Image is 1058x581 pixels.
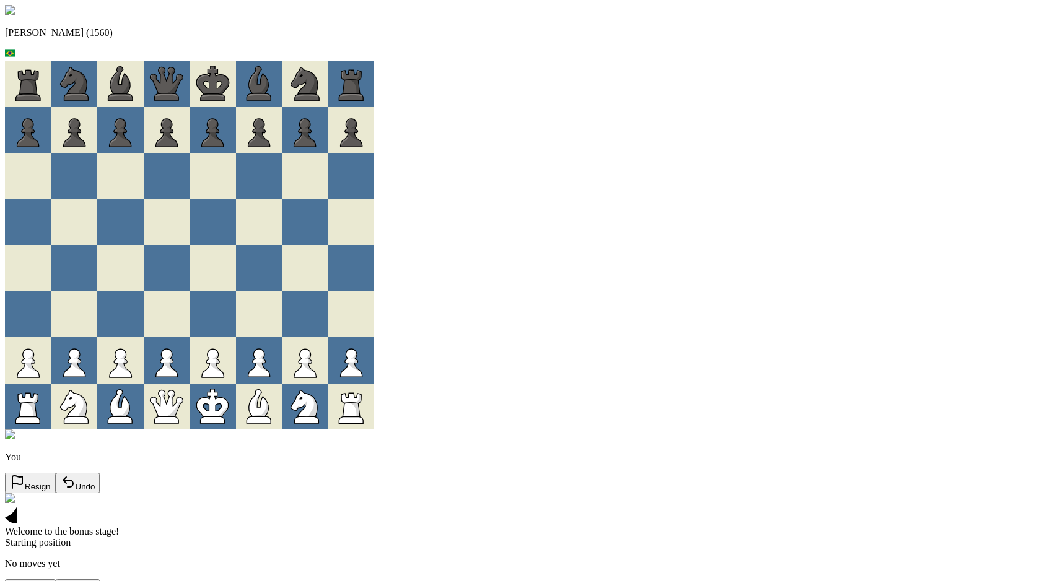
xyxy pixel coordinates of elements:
img: default.png [5,5,15,15]
div: Starting position [5,537,1053,548]
p: You [5,452,1053,463]
p: No moves yet [5,558,1053,569]
p: [PERSON_NAME] (1560) [5,27,1053,38]
img: waving.png [5,493,15,503]
button: Resign [5,473,56,493]
img: horse.png [5,429,15,439]
button: Undo [56,473,100,493]
span: Welcome to the bonus stage! [5,526,119,536]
